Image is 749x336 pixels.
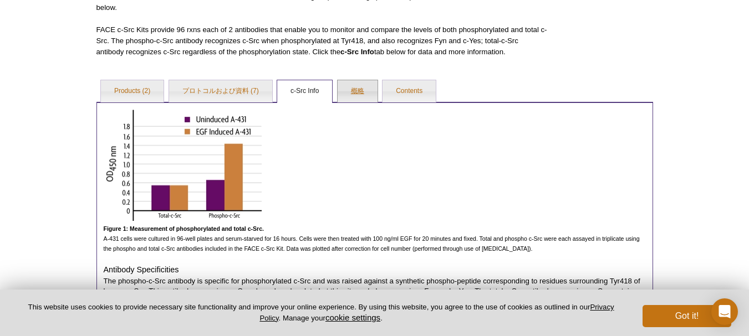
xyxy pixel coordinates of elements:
a: c-Src Info [277,80,332,102]
button: Got it! [643,305,731,327]
span: A-431 cells were cultured in 96-well plates and serum-starved for 16 hours. Cells were then treat... [104,225,640,252]
a: Privacy Policy [259,303,614,322]
p: FACE c-Src Kits provide 96 rxns each of 2 antibodies that enable you to monitor and compare the l... [96,24,548,58]
a: 概略 [338,80,378,102]
a: プロトコルおよび資料 (7) [169,80,272,102]
strong: c-Src Info [340,48,374,56]
p: The phospho-c-Src antibody is specific for phosphorylated c-Src and was raised against a syntheti... [104,276,646,306]
img: Measurement of phosphorylated c-Src (Y418) and total c-Src using the FACE c-Src Cell Based ELISA ... [104,110,262,221]
h4: Antibody Specificities [104,265,646,275]
a: Contents [383,80,436,102]
button: cookie settings [325,313,380,322]
div: Open Intercom Messenger [711,298,738,325]
p: This website uses cookies to provide necessary site functionality and improve your online experie... [18,302,624,323]
strong: Figure 1: Measurement of phosphorylated and total c-Src. [104,225,264,232]
a: Products (2) [101,80,164,102]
